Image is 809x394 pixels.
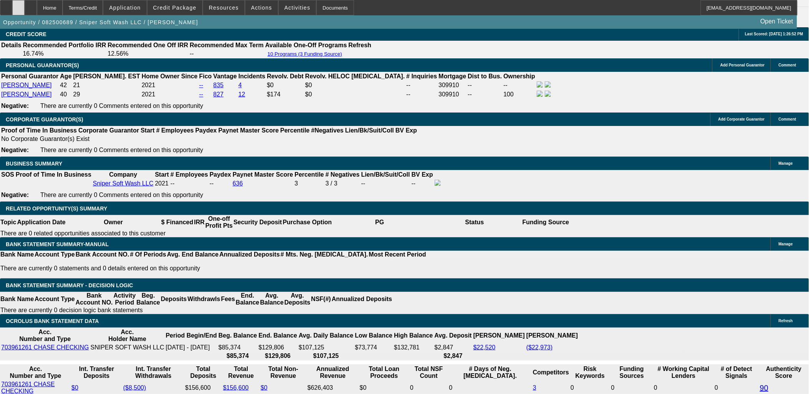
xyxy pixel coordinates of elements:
[308,384,358,391] div: $626,403
[298,352,354,360] th: $107,125
[261,384,268,391] a: $0
[369,251,427,258] th: Most Recent Period
[653,365,713,380] th: # Working Capital Lenders
[233,171,293,178] b: Paynet Master Score
[468,81,503,89] td: --
[406,81,437,89] td: --
[1,328,89,343] th: Acc. Number and Type
[260,292,284,306] th: Avg. Balance
[1,344,89,351] a: 703961261 CHASE CHECKING
[187,292,220,306] th: Withdrawls
[355,344,393,351] td: $73,774
[280,127,309,134] b: Percentile
[280,251,369,258] th: # Mts. Neg. [MEDICAL_DATA].
[265,51,344,57] button: 10 Programs (3 Funding Source)
[93,180,154,187] a: Sniper Soft Wash LLC
[265,41,347,49] th: Available One-Off Programs
[199,82,203,88] a: --
[503,73,535,79] b: Ownership
[75,251,130,258] th: Bank Account NO.
[147,0,202,15] button: Credit Package
[73,81,141,89] td: 21
[75,292,113,306] th: Bank Account NO.
[282,215,332,230] th: Purchase Option
[473,344,496,351] a: $22,520
[779,242,793,246] span: Manage
[73,73,140,79] b: [PERSON_NAME]. EST
[136,292,160,306] th: Beg. Balance
[412,171,433,178] b: BV Exp
[1,91,52,98] a: [PERSON_NAME]
[1,192,29,198] b: Negative:
[22,41,106,49] th: Recommended Portfolio IRR
[209,179,232,188] td: --
[123,384,146,391] a: ($8,500)
[73,90,141,99] td: 29
[205,215,233,230] th: One-off Profit Pts
[90,328,165,343] th: Acc. Holder Name
[251,5,272,11] span: Actions
[298,328,354,343] th: Avg. Daily Balance
[718,117,765,121] span: Add Corporate Guarantor
[40,103,203,109] span: There are currently 0 Comments entered on this opportunity
[449,365,532,380] th: # Days of Neg. [MEDICAL_DATA].
[438,81,467,89] td: 309910
[406,73,437,79] b: # Inquiries
[361,171,410,178] b: Lien/Bk/Suit/Coll
[434,344,472,351] td: $2,847
[361,179,410,188] td: --
[165,328,217,343] th: Period Begin/End
[90,344,165,351] td: SNIPER SOFT WASH LLC
[213,82,224,88] a: 835
[161,215,194,230] th: $ Financed
[305,81,405,89] td: $0
[142,82,156,88] span: 2021
[71,384,78,391] a: $0
[213,73,237,79] b: Vantage
[60,73,71,79] b: Age
[779,319,793,323] span: Refresh
[142,73,198,79] b: Home Owner Since
[394,344,433,351] td: $132,781
[219,251,280,258] th: Annualized Deposits
[209,5,239,11] span: Resources
[503,81,536,89] td: --
[759,365,808,380] th: Authenticity Score
[522,215,570,230] th: Funding Source
[245,0,278,15] button: Actions
[109,5,141,11] span: Application
[170,171,208,178] b: # Employees
[221,292,235,306] th: Fees
[6,318,99,324] span: OCROLUS BANK STATEMENT DATA
[123,365,184,380] th: Int. Transfer Withdrawals
[545,81,551,88] img: linkedin-icon.png
[6,205,107,212] span: RELATED OPPORTUNITY(S) SUMMARY
[760,384,768,392] a: 90
[355,328,393,343] th: Low Balance
[537,81,543,88] img: facebook-icon.png
[533,384,536,391] a: 3
[434,328,472,343] th: Avg. Deposit
[1,82,52,88] a: [PERSON_NAME]
[285,5,311,11] span: Activities
[537,91,543,97] img: facebook-icon.png
[103,0,146,15] button: Application
[22,50,106,58] td: 16.74%
[40,147,203,153] span: There are currently 0 Comments entered on this opportunity
[395,127,417,134] b: BV Exp
[266,90,304,99] td: $174
[307,365,359,380] th: Annualized Revenue
[218,328,257,343] th: Beg. Balance
[1,171,15,179] th: SOS
[348,41,372,49] th: Refresh
[60,81,72,89] td: 42
[1,147,29,153] b: Negative:
[107,50,189,58] td: 12.56%
[284,292,311,306] th: Avg. Deposits
[305,73,405,79] b: Revolv. HELOC [MEDICAL_DATA].
[60,90,72,99] td: 40
[654,384,657,391] span: 0
[210,171,231,178] b: Paydex
[15,171,92,179] th: Proof of Time In Business
[107,41,189,49] th: Recommended One Off IRR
